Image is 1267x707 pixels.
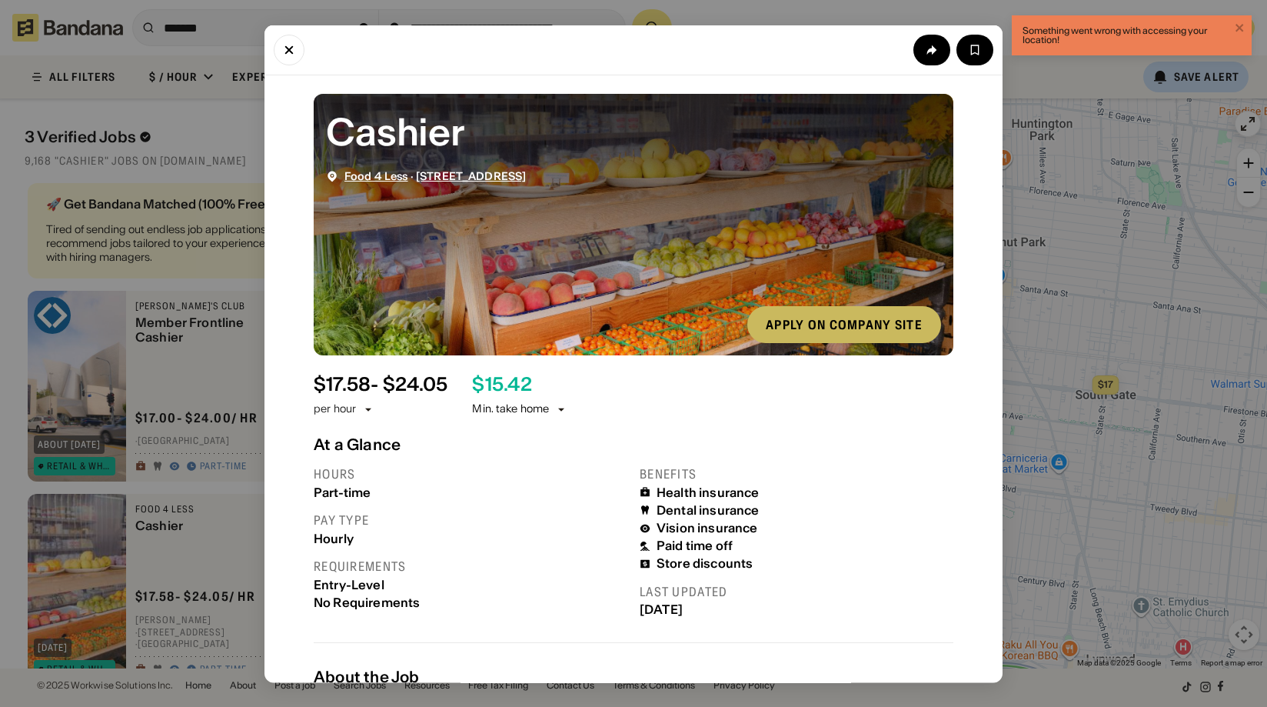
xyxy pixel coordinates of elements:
[640,465,953,482] div: Benefits
[344,169,526,182] div: ·
[657,556,753,571] div: Store discounts
[1023,26,1230,45] div: Something went wrong with accessing your location!
[314,435,953,453] div: At a Glance
[766,318,923,330] div: Apply on company site
[314,485,627,499] div: Part-time
[657,485,760,499] div: Health insurance
[314,558,627,574] div: Requirements
[314,667,953,685] div: About the Job
[314,373,447,395] div: $ 17.58 - $24.05
[314,402,356,417] div: per hour
[326,105,941,157] div: Cashier
[314,465,627,482] div: Hours
[274,34,304,65] button: Close
[640,583,953,599] div: Last updated
[314,595,627,609] div: No Requirements
[416,168,526,182] span: [STREET_ADDRESS]
[314,531,627,545] div: Hourly
[657,521,758,535] div: Vision insurance
[657,502,760,517] div: Dental insurance
[657,539,733,553] div: Paid time off
[1235,22,1245,36] button: close
[314,577,627,592] div: Entry-Level
[472,402,567,417] div: Min. take home
[314,512,627,528] div: Pay type
[640,602,953,617] div: [DATE]
[344,168,408,182] span: Food 4 Less
[472,373,531,395] div: $ 15.42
